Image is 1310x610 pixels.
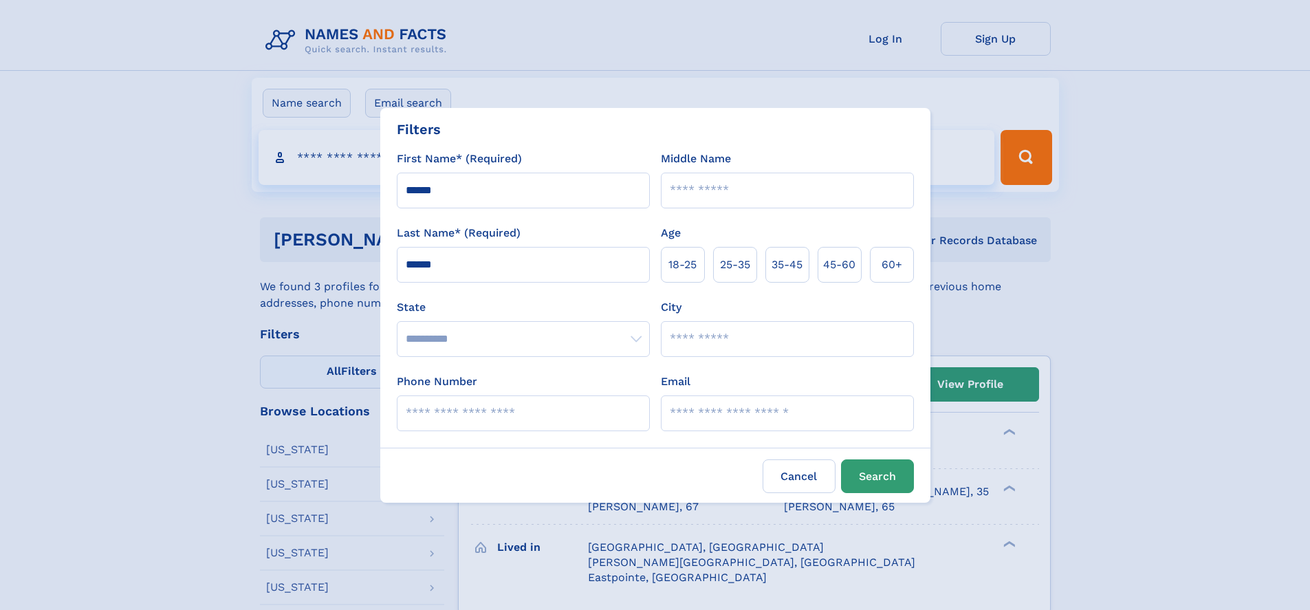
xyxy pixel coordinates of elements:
span: 35‑45 [772,257,803,273]
span: 45‑60 [823,257,855,273]
span: 25‑35 [720,257,750,273]
button: Search [841,459,914,493]
label: Email [661,373,690,390]
label: Cancel [763,459,836,493]
label: Last Name* (Required) [397,225,521,241]
label: City [661,299,681,316]
label: Phone Number [397,373,477,390]
div: Filters [397,119,441,140]
span: 18‑25 [668,257,697,273]
label: First Name* (Required) [397,151,522,167]
label: State [397,299,650,316]
label: Middle Name [661,151,731,167]
span: 60+ [882,257,902,273]
label: Age [661,225,681,241]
